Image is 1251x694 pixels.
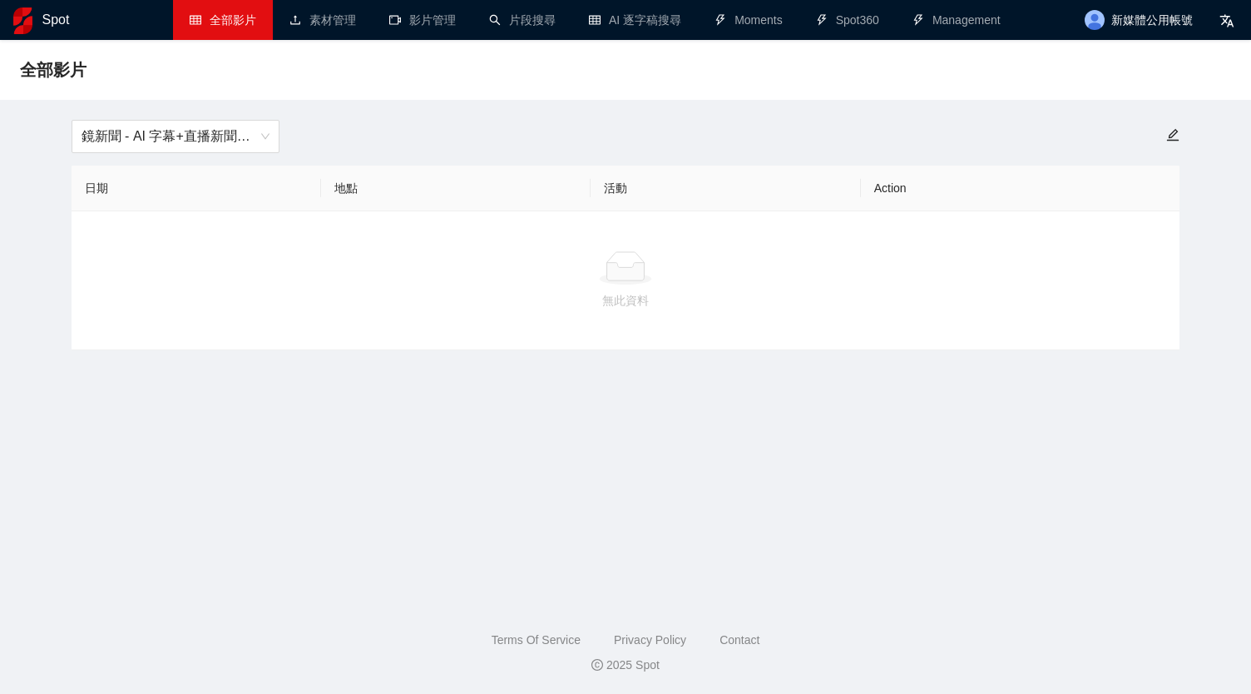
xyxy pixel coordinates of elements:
a: upload素材管理 [289,13,356,27]
a: thunderboltSpot360 [816,13,879,27]
a: thunderboltMoments [715,13,783,27]
a: thunderboltManagement [912,13,1001,27]
a: video-camera影片管理 [389,13,456,27]
span: 鏡新聞 - AI 字幕+直播新聞（2025-2027） [82,121,269,152]
a: Contact [719,633,759,647]
img: logo [13,7,32,34]
span: 全部影片 [20,57,87,83]
a: tableAI 逐字稿搜尋 [589,13,681,27]
th: 活動 [591,166,861,211]
div: 無此資料 [85,291,1167,310]
a: Privacy Policy [614,633,686,647]
a: search片段搜尋 [489,13,556,27]
span: edit [1166,128,1180,142]
th: 地點 [321,166,591,211]
span: 全部影片 [210,13,256,27]
a: Terms Of Service [492,633,581,647]
th: 日期 [72,166,321,211]
th: Action [861,166,1180,211]
div: 2025 Spot [13,656,1238,674]
img: avatar [1085,10,1105,30]
span: table [190,14,201,26]
span: copyright [591,659,603,671]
